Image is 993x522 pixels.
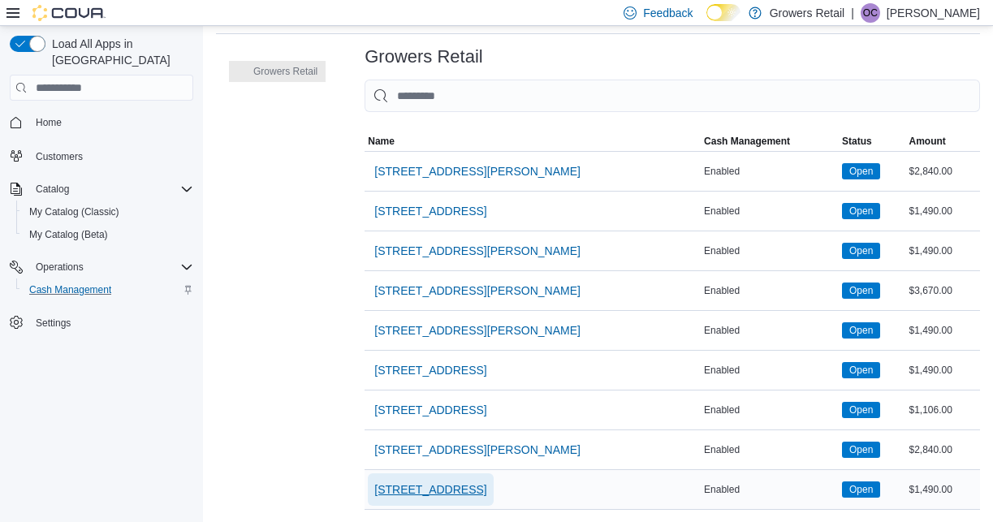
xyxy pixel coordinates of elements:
[842,283,880,299] span: Open
[3,144,200,167] button: Customers
[368,314,587,347] button: [STREET_ADDRESS][PERSON_NAME]
[36,261,84,274] span: Operations
[368,354,493,386] button: [STREET_ADDRESS]
[374,243,581,259] span: [STREET_ADDRESS][PERSON_NAME]
[3,178,200,201] button: Catalog
[849,482,873,497] span: Open
[10,104,193,377] nav: Complex example
[842,163,880,179] span: Open
[849,363,873,377] span: Open
[849,164,873,179] span: Open
[839,132,905,151] button: Status
[368,235,587,267] button: [STREET_ADDRESS][PERSON_NAME]
[861,3,880,23] div: Olivia Carman
[374,402,486,418] span: [STREET_ADDRESS]
[16,201,200,223] button: My Catalog (Classic)
[905,241,980,261] div: $1,490.00
[374,283,581,299] span: [STREET_ADDRESS][PERSON_NAME]
[374,203,486,219] span: [STREET_ADDRESS]
[842,322,880,339] span: Open
[32,5,106,21] img: Cova
[905,440,980,459] div: $2,840.00
[374,442,581,458] span: [STREET_ADDRESS][PERSON_NAME]
[23,280,193,300] span: Cash Management
[863,3,878,23] span: OC
[849,204,873,218] span: Open
[374,163,581,179] span: [STREET_ADDRESS][PERSON_NAME]
[701,440,839,459] div: Enabled
[842,481,880,498] span: Open
[29,313,193,333] span: Settings
[905,201,980,221] div: $1,490.00
[29,112,193,132] span: Home
[36,183,69,196] span: Catalog
[842,402,880,418] span: Open
[701,132,839,151] button: Cash Management
[29,179,76,199] button: Catalog
[842,243,880,259] span: Open
[704,135,790,148] span: Cash Management
[701,281,839,300] div: Enabled
[701,360,839,380] div: Enabled
[842,135,872,148] span: Status
[365,47,482,67] h3: Growers Retail
[368,155,587,188] button: [STREET_ADDRESS][PERSON_NAME]
[849,403,873,417] span: Open
[368,135,395,148] span: Name
[29,179,193,199] span: Catalog
[16,278,200,301] button: Cash Management
[29,257,193,277] span: Operations
[3,110,200,134] button: Home
[23,202,193,222] span: My Catalog (Classic)
[368,473,493,506] button: [STREET_ADDRESS]
[905,400,980,420] div: $1,106.00
[849,244,873,258] span: Open
[909,135,945,148] span: Amount
[29,113,68,132] a: Home
[374,362,486,378] span: [STREET_ADDRESS]
[905,281,980,300] div: $3,670.00
[701,400,839,420] div: Enabled
[849,323,873,338] span: Open
[842,203,880,219] span: Open
[29,313,77,333] a: Settings
[365,132,701,151] button: Name
[842,362,880,378] span: Open
[368,274,587,307] button: [STREET_ADDRESS][PERSON_NAME]
[29,283,111,296] span: Cash Management
[905,480,980,499] div: $1,490.00
[36,317,71,330] span: Settings
[23,225,193,244] span: My Catalog (Beta)
[905,162,980,181] div: $2,840.00
[905,321,980,340] div: $1,490.00
[3,256,200,278] button: Operations
[905,360,980,380] div: $1,490.00
[701,480,839,499] div: Enabled
[23,280,118,300] a: Cash Management
[701,241,839,261] div: Enabled
[842,442,880,458] span: Open
[701,162,839,181] div: Enabled
[849,283,873,298] span: Open
[851,3,854,23] p: |
[706,4,740,21] input: Dark Mode
[905,132,980,151] button: Amount
[36,150,83,163] span: Customers
[887,3,980,23] p: [PERSON_NAME]
[701,321,839,340] div: Enabled
[16,223,200,246] button: My Catalog (Beta)
[23,202,126,222] a: My Catalog (Classic)
[45,36,193,68] span: Load All Apps in [GEOGRAPHIC_DATA]
[368,394,493,426] button: [STREET_ADDRESS]
[23,225,114,244] a: My Catalog (Beta)
[365,80,980,112] input: This is a search bar. As you type, the results lower in the page will automatically filter.
[3,311,200,334] button: Settings
[29,228,108,241] span: My Catalog (Beta)
[849,442,873,457] span: Open
[29,147,89,166] a: Customers
[36,116,62,129] span: Home
[770,3,845,23] p: Growers Retail
[643,5,693,21] span: Feedback
[368,195,493,227] button: [STREET_ADDRESS]
[29,145,193,166] span: Customers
